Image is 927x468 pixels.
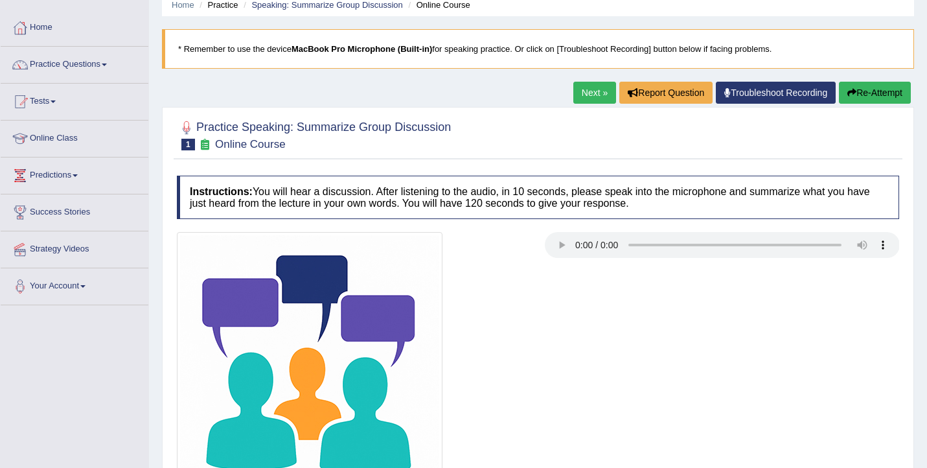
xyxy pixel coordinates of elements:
a: Troubleshoot Recording [716,82,836,104]
a: Success Stories [1,194,148,227]
a: Your Account [1,268,148,301]
h4: You will hear a discussion. After listening to the audio, in 10 seconds, please speak into the mi... [177,176,899,219]
small: Online Course [215,138,286,150]
a: Strategy Videos [1,231,148,264]
b: Instructions: [190,186,253,197]
a: Predictions [1,158,148,190]
small: Exam occurring question [198,139,212,151]
blockquote: * Remember to use the device for speaking practice. Or click on [Troubleshoot Recording] button b... [162,29,914,69]
a: Practice Questions [1,47,148,79]
span: 1 [181,139,195,150]
a: Tests [1,84,148,116]
a: Next » [573,82,616,104]
button: Report Question [619,82,713,104]
h2: Practice Speaking: Summarize Group Discussion [177,118,451,150]
b: MacBook Pro Microphone (Built-in) [292,44,432,54]
button: Re-Attempt [839,82,911,104]
a: Online Class [1,121,148,153]
a: Home [1,10,148,42]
